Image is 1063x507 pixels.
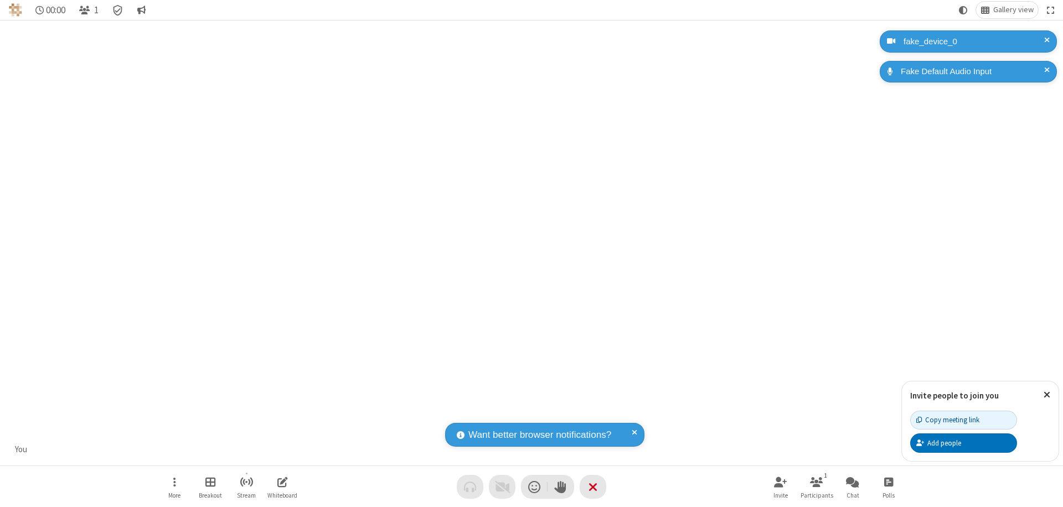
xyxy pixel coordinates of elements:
[11,443,32,456] div: You
[31,2,70,18] div: Timer
[194,471,227,503] button: Manage Breakout Rooms
[521,475,548,499] button: Send a reaction
[993,6,1034,14] span: Gallery view
[548,475,574,499] button: Raise hand
[230,471,263,503] button: Start streaming
[900,35,1049,48] div: fake_device_0
[199,492,222,499] span: Breakout
[1035,381,1059,408] button: Close popover
[910,390,999,401] label: Invite people to join you
[883,492,895,499] span: Polls
[9,3,22,17] img: QA Selenium DO NOT DELETE OR CHANGE
[266,471,299,503] button: Open shared whiteboard
[821,470,830,480] div: 1
[237,492,256,499] span: Stream
[764,471,797,503] button: Invite participants (⌘+Shift+I)
[74,2,103,18] button: Open participant list
[897,65,1049,78] div: Fake Default Audio Input
[916,415,979,425] div: Copy meeting link
[954,2,972,18] button: Using system theme
[773,492,788,499] span: Invite
[847,492,859,499] span: Chat
[468,428,611,442] span: Want better browser notifications?
[836,471,869,503] button: Open chat
[489,475,515,499] button: Video
[801,492,833,499] span: Participants
[976,2,1038,18] button: Change layout
[46,5,65,15] span: 00:00
[580,475,606,499] button: End or leave meeting
[132,2,150,18] button: Conversation
[168,492,180,499] span: More
[1043,2,1059,18] button: Fullscreen
[158,471,191,503] button: Open menu
[910,433,1017,452] button: Add people
[267,492,297,499] span: Whiteboard
[800,471,833,503] button: Open participant list
[107,2,128,18] div: Meeting details Encryption enabled
[457,475,483,499] button: Audio problem - check your Internet connection or call by phone
[94,5,99,15] span: 1
[910,411,1017,430] button: Copy meeting link
[872,471,905,503] button: Open poll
